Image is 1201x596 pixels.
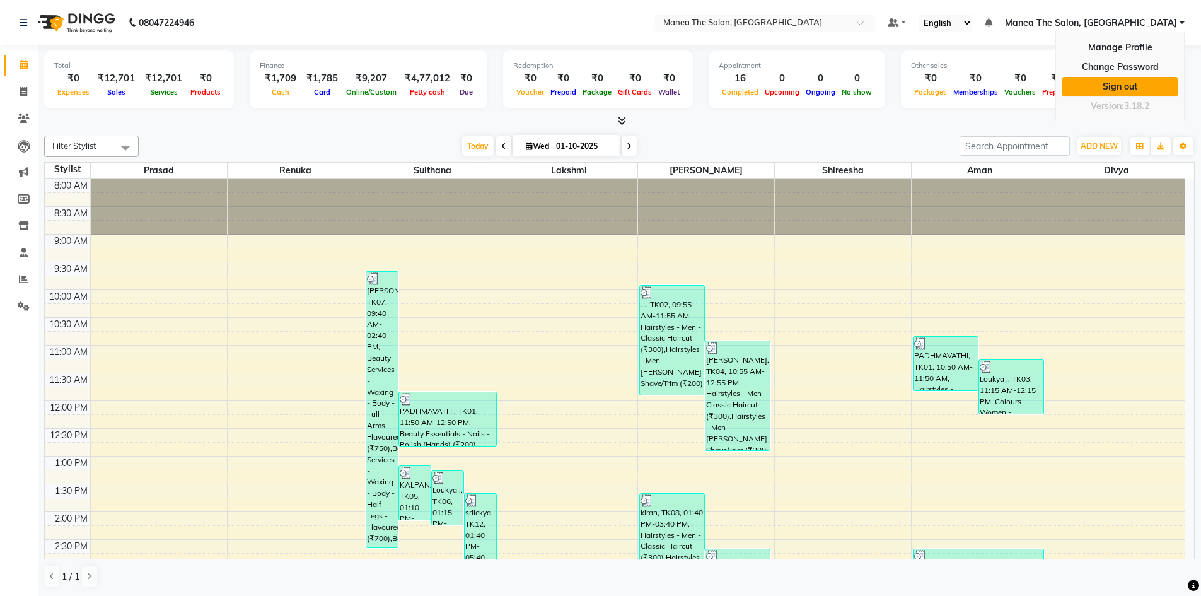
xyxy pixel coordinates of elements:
div: 0 [838,71,875,86]
div: ₹9,207 [343,71,400,86]
div: ₹0 [911,71,950,86]
div: Loukya ., TK03, 11:15 AM-12:15 PM, Colours - Women - [MEDICAL_DATA] Free (₹1700) [979,360,1043,414]
span: Expenses [54,88,93,96]
input: Search Appointment [960,136,1070,156]
span: Memberships [950,88,1001,96]
span: Sulthana [364,163,501,178]
div: [PERSON_NAME], TK07, 09:40 AM-02:40 PM, Beauty Services - Waxing - Body - Full Arms - Flavoured (... [366,272,398,547]
span: Today [462,136,494,156]
div: ₹12,701 [93,71,140,86]
span: Due [456,88,476,96]
div: . ., TK02, 09:55 AM-11:55 AM, Hairstyles - Men - Classic Haircut (₹300),Hairstyles - Men - [PERSO... [640,286,704,395]
div: ₹4,77,012 [400,71,455,86]
span: Packages [911,88,950,96]
div: 11:00 AM [47,346,90,359]
span: Completed [719,88,762,96]
div: 10:30 AM [47,318,90,331]
div: Total [54,61,224,71]
div: 2:00 PM [52,512,90,525]
div: PADHMAVATHI, TK01, 11:50 AM-12:50 PM, Beauty Essentials - Nails - Polish (Hands) (₹200) [399,392,496,446]
div: 0 [762,71,803,86]
div: KALPANA, TK05, 01:10 PM-02:10 PM, Beauty Services - Threading - Eyebrows (₹60) [399,466,431,520]
div: ₹0 [1039,71,1075,86]
span: Aman [912,163,1048,178]
div: 8:00 AM [52,179,90,192]
div: ₹0 [513,71,547,86]
span: Prepaids [1039,88,1075,96]
span: Package [579,88,615,96]
div: ₹0 [615,71,655,86]
span: Divya [1048,163,1185,178]
div: ₹1,709 [260,71,301,86]
input: 2025-10-01 [552,137,615,156]
span: shireesha [775,163,911,178]
div: 2:30 PM [52,540,90,553]
span: ADD NEW [1081,141,1118,151]
span: Petty cash [407,88,448,96]
div: 8:30 AM [52,207,90,220]
span: Renuka [228,163,364,178]
div: 16 [719,71,762,86]
span: Filter Stylist [52,141,96,151]
span: Online/Custom [343,88,400,96]
span: Manea The Salon, [GEOGRAPHIC_DATA] [1005,16,1177,30]
div: Version:3.18.2 [1062,97,1178,115]
div: ₹0 [655,71,683,86]
span: Gift Cards [615,88,655,96]
span: Vouchers [1001,88,1039,96]
span: 1 / 1 [62,570,79,583]
span: Card [311,88,334,96]
span: [PERSON_NAME] [638,163,774,178]
div: ₹12,701 [140,71,187,86]
div: Appointment [719,61,875,71]
div: Loukya ., TK06, 01:15 PM-02:15 PM, Beauty Services - Threading - Eyebrows (₹60) [432,471,463,525]
div: ₹1,785 [301,71,343,86]
div: 9:00 AM [52,235,90,248]
img: logo [32,5,119,40]
span: Wallet [655,88,683,96]
div: 0 [803,71,838,86]
div: PADHMAVATHI, TK01, 10:50 AM-11:50 AM, Hairstyles - Women - Wash, Conditioning & Blow Dry (₹800) [914,337,978,390]
span: Prasad [91,163,227,178]
span: Wed [523,141,552,151]
div: 10:00 AM [47,290,90,303]
span: Products [187,88,224,96]
span: Lakshmi [501,163,637,178]
div: 12:30 PM [47,429,90,442]
span: Services [147,88,181,96]
div: Other sales [911,61,1115,71]
a: Change Password [1062,57,1178,77]
span: No show [838,88,875,96]
div: ₹0 [54,71,93,86]
div: Redemption [513,61,683,71]
div: 1:00 PM [52,457,90,470]
span: Cash [269,88,293,96]
div: ₹0 [1001,71,1039,86]
span: Upcoming [762,88,803,96]
div: ₹0 [579,71,615,86]
div: ₹0 [547,71,579,86]
a: Manage Profile [1062,38,1178,57]
div: 12:00 PM [47,401,90,414]
a: Sign out [1062,77,1178,96]
div: ₹0 [455,71,477,86]
b: 08047224946 [139,5,194,40]
span: Prepaid [547,88,579,96]
div: [PERSON_NAME], TK04, 10:55 AM-12:55 PM, Hairstyles - Men - Classic Haircut (₹300),Hairstyles - Me... [705,341,770,450]
div: ₹0 [187,71,224,86]
button: ADD NEW [1077,137,1121,155]
div: Finance [260,61,477,71]
div: 1:30 PM [52,484,90,498]
div: 9:30 AM [52,262,90,276]
span: Ongoing [803,88,838,96]
div: Stylist [45,163,90,176]
div: 11:30 AM [47,373,90,387]
span: Voucher [513,88,547,96]
span: Sales [104,88,129,96]
div: ₹0 [950,71,1001,86]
